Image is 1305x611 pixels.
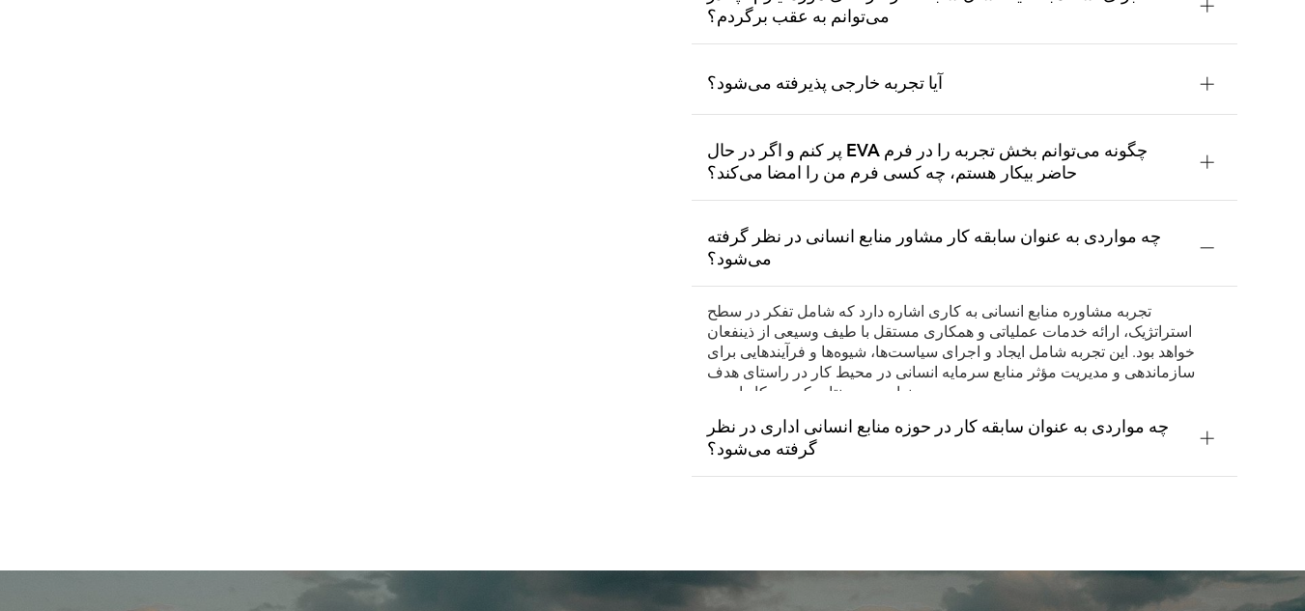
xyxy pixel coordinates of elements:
[707,75,943,93] font: آیا تجربه خارجی پذیرفته می‌شود؟
[707,229,1161,268] font: چه مواردی به عنوان سابقه کار مشاور منابع انسانی در نظر گرفته می‌شود؟
[707,143,1148,182] font: چگونه می‌توانم بخش تجربه را در فرم EVA پر کنم و اگر در حال حاضر بیکار هستم، چه کسی فرم من را امضا...
[707,419,1169,458] font: چه مواردی به عنوان سابقه کار در حوزه منابع انسانی اداری در نظر گرفته می‌شود؟
[707,305,1195,402] font: تجربه مشاوره منابع انسانی به کاری اشاره دارد که شامل تفکر در سطح استراتژیک، ارائه خدمات عملیاتی و...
